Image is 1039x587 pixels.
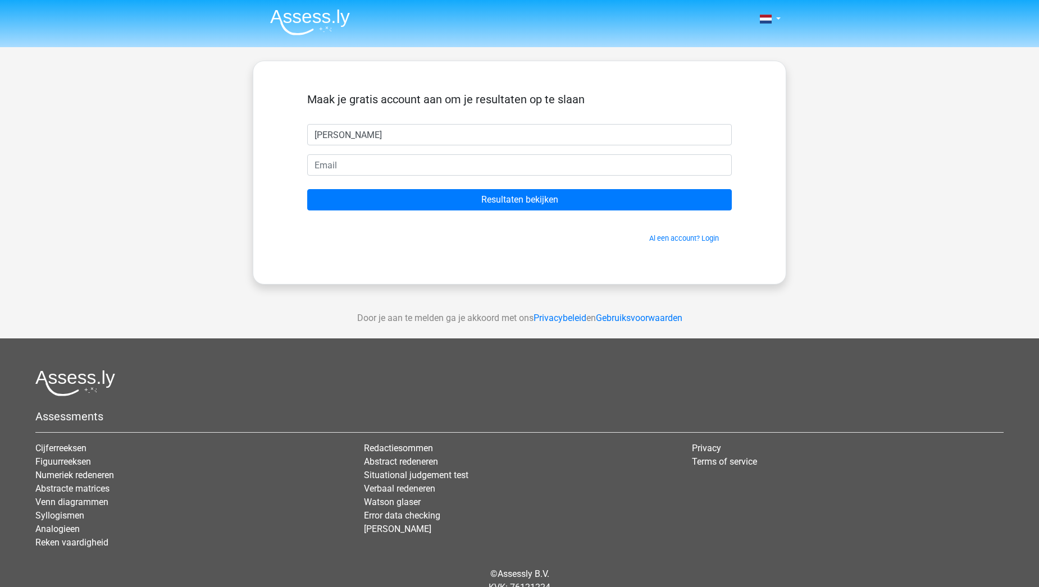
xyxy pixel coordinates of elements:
[649,234,719,242] a: Al een account? Login
[307,93,732,106] h5: Maak je gratis account aan om je resultaten op te slaan
[364,470,468,480] a: Situational judgement test
[270,9,350,35] img: Assessly
[596,313,682,323] a: Gebruiksvoorwaarden
[364,510,440,521] a: Error data checking
[35,470,114,480] a: Numeriek redeneren
[498,568,549,579] a: Assessly B.V.
[35,524,80,534] a: Analogieen
[35,483,110,494] a: Abstracte matrices
[35,510,84,521] a: Syllogismen
[534,313,586,323] a: Privacybeleid
[35,370,115,396] img: Assessly logo
[35,410,1004,423] h5: Assessments
[364,497,421,507] a: Watson glaser
[364,483,435,494] a: Verbaal redeneren
[35,537,108,548] a: Reken vaardigheid
[307,154,732,176] input: Email
[364,443,433,453] a: Redactiesommen
[364,456,438,467] a: Abstract redeneren
[35,443,86,453] a: Cijferreeksen
[35,456,91,467] a: Figuurreeksen
[35,497,108,507] a: Venn diagrammen
[692,443,721,453] a: Privacy
[692,456,757,467] a: Terms of service
[307,124,732,145] input: Voornaam
[364,524,431,534] a: [PERSON_NAME]
[307,189,732,210] input: Resultaten bekijken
